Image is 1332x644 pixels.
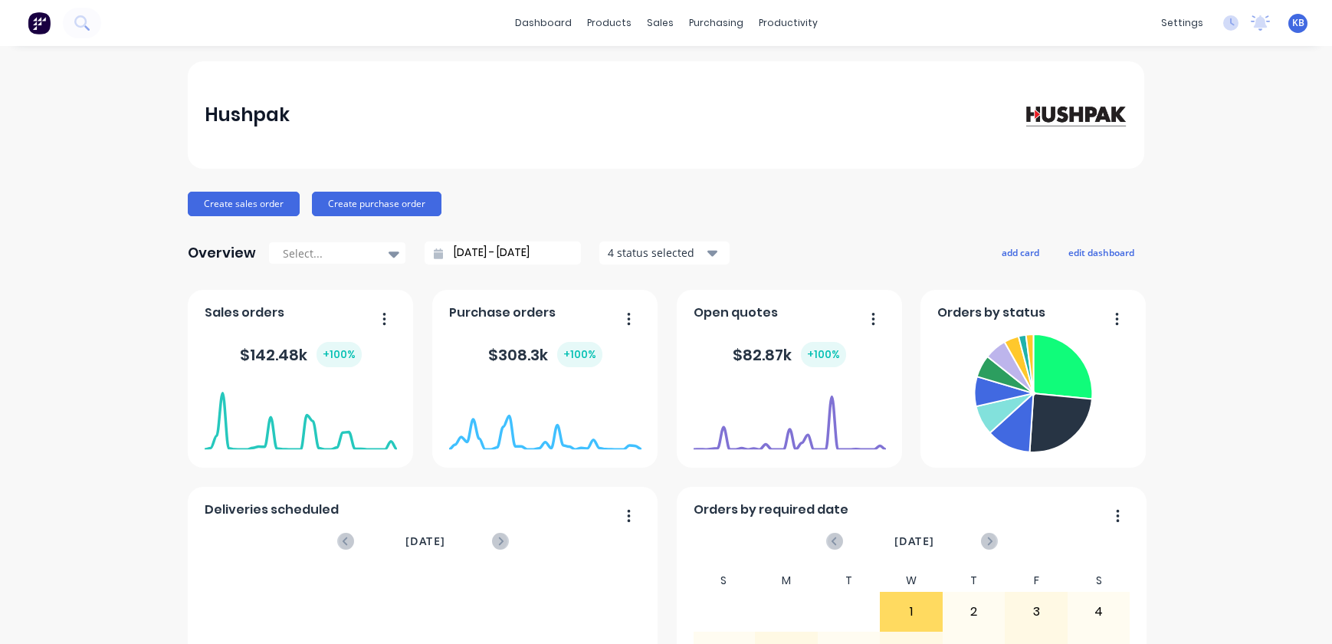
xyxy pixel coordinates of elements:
div: $ 308.3k [488,342,602,367]
div: sales [639,11,681,34]
button: 4 status selected [599,242,730,264]
span: KB [1292,16,1304,30]
span: Deliveries scheduled [205,501,339,519]
div: + 100 % [557,342,602,367]
div: + 100 % [317,342,362,367]
div: 1 [881,593,942,631]
button: Create purchase order [312,192,441,216]
div: $ 82.87k [733,342,846,367]
div: 4 status selected [608,245,704,261]
div: $ 142.48k [240,342,362,367]
button: Create sales order [188,192,300,216]
div: M [755,570,818,592]
div: S [1068,570,1130,592]
div: W [880,570,943,592]
span: Orders by status [937,304,1045,322]
div: productivity [751,11,825,34]
div: + 100 % [801,342,846,367]
div: T [943,570,1006,592]
div: 3 [1006,593,1067,631]
div: 2 [943,593,1005,631]
div: F [1005,570,1068,592]
button: edit dashboard [1058,242,1144,262]
img: Factory [28,11,51,34]
div: T [818,570,881,592]
img: Hushpak [1020,101,1127,128]
a: dashboard [507,11,579,34]
div: S [693,570,756,592]
span: [DATE] [894,533,934,550]
span: Purchase orders [449,304,556,322]
div: products [579,11,639,34]
div: 4 [1068,593,1130,631]
button: add card [992,242,1049,262]
div: purchasing [681,11,751,34]
span: Sales orders [205,304,284,322]
div: Hushpak [205,100,290,130]
span: Open quotes [694,304,778,322]
div: settings [1153,11,1211,34]
div: Overview [188,238,256,268]
span: [DATE] [405,533,445,550]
